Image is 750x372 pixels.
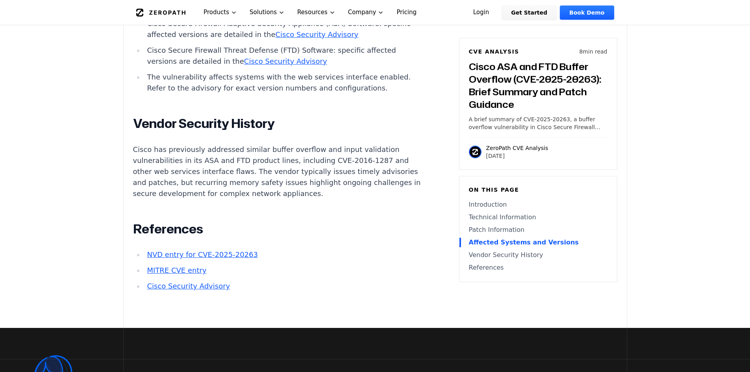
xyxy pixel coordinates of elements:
a: MITRE CVE entry [147,266,206,274]
h2: References [133,221,426,237]
a: Get Started [502,6,557,20]
a: NVD entry for CVE-2025-20263 [147,250,257,259]
a: References [469,263,607,272]
a: Introduction [469,200,607,209]
h6: On this page [469,186,607,194]
a: Patch Information [469,225,607,235]
a: Book Demo [560,6,614,20]
h2: Vendor Security History [133,116,426,131]
li: Cisco Secure Firewall Adaptive Security Appliance (ASA) Software: specific affected versions are ... [144,18,426,40]
li: The vulnerability affects systems with the web services interface enabled. Refer to the advisory ... [144,72,426,94]
p: 8 min read [579,48,607,56]
h3: Cisco ASA and FTD Buffer Overflow (CVE-2025-20263): Brief Summary and Patch Guidance [469,60,607,111]
h6: CVE Analysis [469,48,519,56]
a: Cisco Security Advisory [276,30,359,39]
a: Login [464,6,499,20]
p: A brief summary of CVE-2025-20263, a buffer overflow vulnerability in Cisco Secure Firewall ASA a... [469,115,607,131]
a: Affected Systems and Versions [469,238,607,247]
a: Technical Information [469,213,607,222]
li: Cisco Secure Firewall Threat Defense (FTD) Software: specific affected versions are detailed in the [144,45,426,67]
img: ZeroPath CVE Analysis [469,146,481,158]
p: [DATE] [486,152,548,160]
a: Cisco Security Advisory [147,282,230,290]
a: Cisco Security Advisory [244,57,327,65]
p: Cisco has previously addressed similar buffer overflow and input validation vulnerabilities in it... [133,144,426,199]
p: ZeroPath CVE Analysis [486,144,548,152]
a: Vendor Security History [469,250,607,260]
